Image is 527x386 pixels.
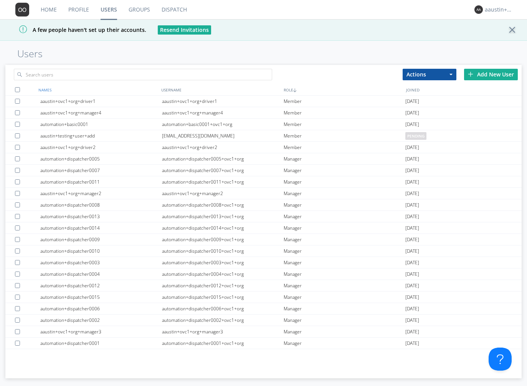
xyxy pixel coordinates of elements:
div: automation+dispatcher0011 [40,176,162,187]
div: automation+dispatcher0012 [40,280,162,291]
div: automation+dispatcher0006+ovc1+org [162,303,284,314]
div: automation+dispatcher0009+ovc1+org [162,234,284,245]
div: Manager [284,153,405,164]
div: automation+dispatcher0003+ovc1+org [162,257,284,268]
div: automation+dispatcher0010 [40,245,162,257]
div: automation+dispatcher0014+ovc1+org [162,222,284,234]
a: automation+dispatcher0004automation+dispatcher0004+ovc1+orgManager[DATE] [5,268,522,280]
div: aaustin+ovc1+org+manager3 [162,326,284,337]
div: Manager [284,349,405,360]
div: Member [284,107,405,118]
a: automation+dispatcher0011automation+dispatcher0011+ovc1+orgManager[DATE] [5,176,522,188]
span: [DATE] [405,292,419,303]
div: aaustin+ovc1+org+driver1 [40,96,162,107]
input: Search users [14,69,272,80]
div: Manager [284,211,405,222]
div: automation+dispatcher0015 [40,292,162,303]
a: aaustin+testing+user+add[EMAIL_ADDRESS][DOMAIN_NAME]Memberpending [5,130,522,142]
span: [DATE] [405,119,419,130]
div: automation+dispatcher0007+ovc1+org [162,165,284,176]
span: [DATE] [405,96,419,107]
img: plus.svg [468,71,473,77]
div: ROLE [282,84,404,95]
div: automation+basic0001 [40,119,162,130]
span: [DATE] [405,234,419,245]
a: automation+dispatcher0009automation+dispatcher0009+ovc1+orgManager[DATE] [5,234,522,245]
div: Member [284,130,405,141]
div: Member [284,96,405,107]
button: Resend Invitations [158,25,211,35]
a: aaustin+ovc1+org+driver2aaustin+ovc1+org+driver2Member[DATE] [5,142,522,153]
span: [DATE] [405,280,419,292]
div: automation+dispatcher0012+ovc1+org [162,280,284,291]
span: [DATE] [405,222,419,234]
a: aaustin+ovc1+org+manager3aaustin+ovc1+org+manager3Manager[DATE] [5,326,522,338]
a: automation+dispatcher0001automation+dispatcher0001+ovc1+orgManager[DATE] [5,338,522,349]
button: Actions [403,69,456,80]
a: aaustin+ovc1+org+manager4aaustin+ovc1+org+manager4Member[DATE] [5,107,522,119]
div: USERNAME [159,84,282,95]
div: aaustin+ovc1+org+manager2 [40,188,162,199]
span: [DATE] [405,245,419,257]
span: [DATE] [405,107,419,119]
div: automation+dispatcher0002+ovc1+org [162,315,284,326]
span: [DATE] [405,176,419,188]
div: Manager [284,303,405,314]
div: automation+dispatcher0002 [40,315,162,326]
a: automation+dispatcher0010automation+dispatcher0010+ovc1+orgManager[DATE] [5,245,522,257]
div: automation+dispatcher0003 [40,257,162,268]
div: [EMAIL_ADDRESS][DOMAIN_NAME] [162,130,284,141]
div: Manager [284,199,405,210]
div: aaustin+ovc1+org+manager4 [162,107,284,118]
div: Manager [284,280,405,291]
a: automation+dispatcher0008automation+dispatcher0008+ovc1+orgManager[DATE] [5,199,522,211]
span: [DATE] [405,326,419,338]
span: [DATE] [405,303,419,315]
div: Manager [284,188,405,199]
div: aaustin+ovc1+org [485,6,514,13]
div: automation+dispatcher0015+ovc1+org [162,292,284,303]
span: [DATE] [405,338,419,349]
a: aaustin+ovc1+org+driver1aaustin+ovc1+org+driver1Member[DATE] [5,96,522,107]
div: JOINED [404,84,527,95]
div: automation+dispatcher0006 [40,303,162,314]
div: automation+dispatcher0005+ovc1+org [162,153,284,164]
a: automation+dispatcher0005automation+dispatcher0005+ovc1+orgManager[DATE] [5,153,522,165]
div: Member [284,142,405,153]
span: pending [405,132,426,140]
div: aaustin+ovc1+org+manager4 [40,107,162,118]
a: automation+dispatcher0015automation+dispatcher0015+ovc1+orgManager[DATE] [5,292,522,303]
span: [DATE] [405,153,419,165]
div: automation+dispatcher0013+ovc1+org [162,211,284,222]
span: [DATE] [405,257,419,268]
div: Add New User [464,69,518,80]
a: automation+dispatcher0013automation+dispatcher0013+ovc1+orgManager[DATE] [5,211,522,222]
div: automation+dispatcher0004+ovc1+org [162,268,284,280]
div: Manager [284,326,405,337]
div: automation+dispatcher0009 [40,234,162,245]
div: automation+dispatcher0010+ovc1+org [162,245,284,257]
div: automation+dispatcher0014 [40,222,162,234]
div: NAMES [36,84,159,95]
span: [DATE] [405,165,419,176]
div: automation+dispatcher0005 [40,153,162,164]
div: [PERSON_NAME]+ovc1+org+manager2 [162,349,284,360]
div: Manager [284,165,405,176]
a: automation+dispatcher0003automation+dispatcher0003+ovc1+orgManager[DATE] [5,257,522,268]
iframe: Toggle Customer Support [489,348,512,371]
div: Manager [284,315,405,326]
span: [DATE] [405,199,419,211]
div: automation+dispatcher0013 [40,211,162,222]
a: aaustin+ovc1+org+manager2aaustin+ovc1+org+manager2Manager[DATE] [5,188,522,199]
div: [PERSON_NAME]+manager2 [40,349,162,360]
a: automation+dispatcher0007automation+dispatcher0007+ovc1+orgManager[DATE] [5,165,522,176]
img: 373638.png [474,5,483,14]
span: [DATE] [405,211,419,222]
div: Manager [284,338,405,349]
div: Manager [284,234,405,245]
span: A few people haven't set up their accounts. [6,26,146,33]
span: [DATE] [405,142,419,153]
a: automation+basic0001automation+basic0001+ovc1+orgMember[DATE] [5,119,522,130]
div: automation+basic0001+ovc1+org [162,119,284,130]
div: aaustin+ovc1+org+driver1 [162,96,284,107]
